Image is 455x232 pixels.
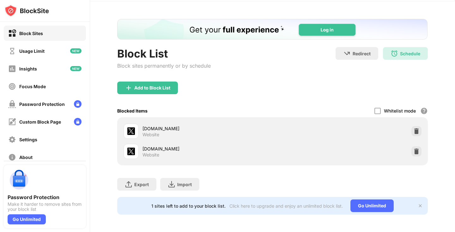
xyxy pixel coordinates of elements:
[134,85,170,90] div: Add to Block List
[8,82,16,90] img: focus-off.svg
[117,47,211,60] div: Block List
[8,214,46,224] div: Go Unlimited
[143,132,159,137] div: Website
[143,145,272,152] div: [DOMAIN_NAME]
[151,203,226,209] div: 1 sites left to add to your block list.
[134,182,149,187] div: Export
[19,119,61,125] div: Custom Block Page
[19,48,45,54] div: Usage Limit
[8,169,30,192] img: push-password-protection.svg
[70,66,82,71] img: new-icon.svg
[177,182,192,187] div: Import
[117,63,211,69] div: Block sites permanently or by schedule
[8,118,16,126] img: customize-block-page-off.svg
[8,65,16,73] img: insights-off.svg
[229,203,343,209] div: Click here to upgrade and enjoy an unlimited block list.
[384,108,416,113] div: Whitelist mode
[19,137,37,142] div: Settings
[143,152,159,158] div: Website
[400,51,420,56] div: Schedule
[127,148,135,155] img: favicons
[143,125,272,132] div: [DOMAIN_NAME]
[8,47,16,55] img: time-usage-off.svg
[74,118,82,125] img: lock-menu.svg
[19,155,33,160] div: About
[8,136,16,143] img: settings-off.svg
[353,51,371,56] div: Redirect
[19,66,37,71] div: Insights
[19,84,46,89] div: Focus Mode
[117,108,148,113] div: Blocked Items
[8,100,16,108] img: password-protection-off.svg
[127,127,135,135] img: favicons
[350,199,394,212] div: Go Unlimited
[418,203,423,208] img: x-button.svg
[8,29,16,37] img: block-on.svg
[117,19,428,40] iframe: Banner
[19,101,65,107] div: Password Protection
[70,48,82,53] img: new-icon.svg
[19,31,43,36] div: Block Sites
[8,194,82,200] div: Password Protection
[8,202,82,212] div: Make it harder to remove sites from your block list
[74,100,82,108] img: lock-menu.svg
[8,153,16,161] img: about-off.svg
[4,4,49,17] img: logo-blocksite.svg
